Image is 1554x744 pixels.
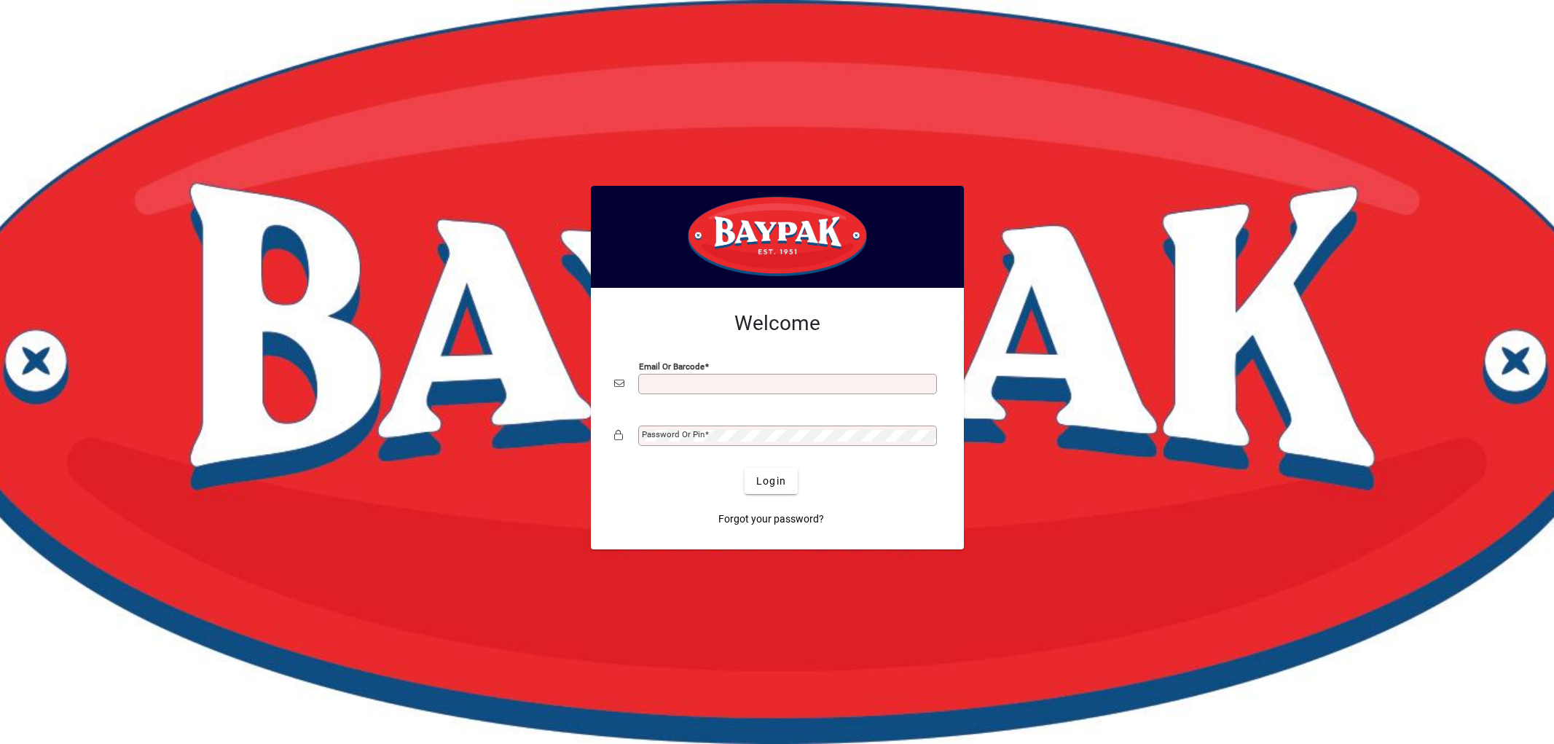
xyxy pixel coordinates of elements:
[639,361,705,372] mat-label: Email or Barcode
[713,506,830,532] a: Forgot your password?
[642,429,705,439] mat-label: Password or Pin
[718,512,824,527] span: Forgot your password?
[614,311,941,336] h2: Welcome
[756,474,786,489] span: Login
[745,468,798,494] button: Login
